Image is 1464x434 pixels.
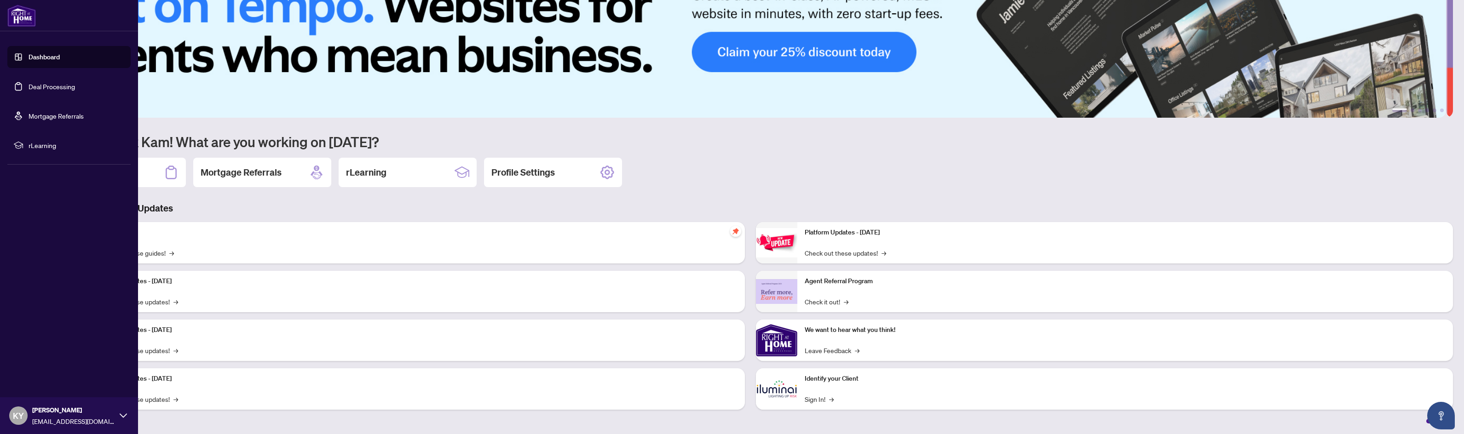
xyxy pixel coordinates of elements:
p: Identify your Client [805,374,1446,384]
h2: Profile Settings [491,166,555,179]
p: Platform Updates - [DATE] [805,228,1446,238]
a: Leave Feedback→ [805,345,859,355]
button: 5 [1433,108,1436,112]
span: → [173,394,178,404]
span: → [855,345,859,355]
h2: rLearning [346,166,386,179]
span: → [169,248,174,258]
img: We want to hear what you think! [756,320,797,361]
span: → [882,248,886,258]
button: 2 [1411,108,1414,112]
span: → [844,297,848,307]
h2: Mortgage Referrals [201,166,282,179]
h3: Brokerage & Industry Updates [48,202,1453,215]
button: 3 [1418,108,1422,112]
p: Platform Updates - [DATE] [97,374,738,384]
a: Sign In!→ [805,394,834,404]
span: [PERSON_NAME] [32,405,115,415]
a: Check it out!→ [805,297,848,307]
button: 6 [1440,108,1444,112]
a: Check out these updates!→ [805,248,886,258]
span: → [829,394,834,404]
span: → [173,297,178,307]
span: rLearning [29,140,124,150]
span: → [173,345,178,355]
img: Platform Updates - June 23, 2025 [756,228,797,257]
h1: Welcome back Kam! What are you working on [DATE]? [48,133,1453,150]
button: Open asap [1427,402,1455,429]
img: Identify your Client [756,368,797,410]
span: [EMAIL_ADDRESS][DOMAIN_NAME] [32,416,115,426]
a: Dashboard [29,53,60,61]
img: logo [7,5,36,27]
span: KY [13,409,24,422]
img: Agent Referral Program [756,279,797,304]
p: Agent Referral Program [805,276,1446,286]
p: Platform Updates - [DATE] [97,276,738,286]
span: pushpin [730,226,741,237]
button: 4 [1425,108,1429,112]
p: Self-Help [97,228,738,238]
a: Deal Processing [29,82,75,91]
p: We want to hear what you think! [805,325,1446,335]
button: 1 [1392,108,1407,112]
p: Platform Updates - [DATE] [97,325,738,335]
a: Mortgage Referrals [29,112,84,120]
